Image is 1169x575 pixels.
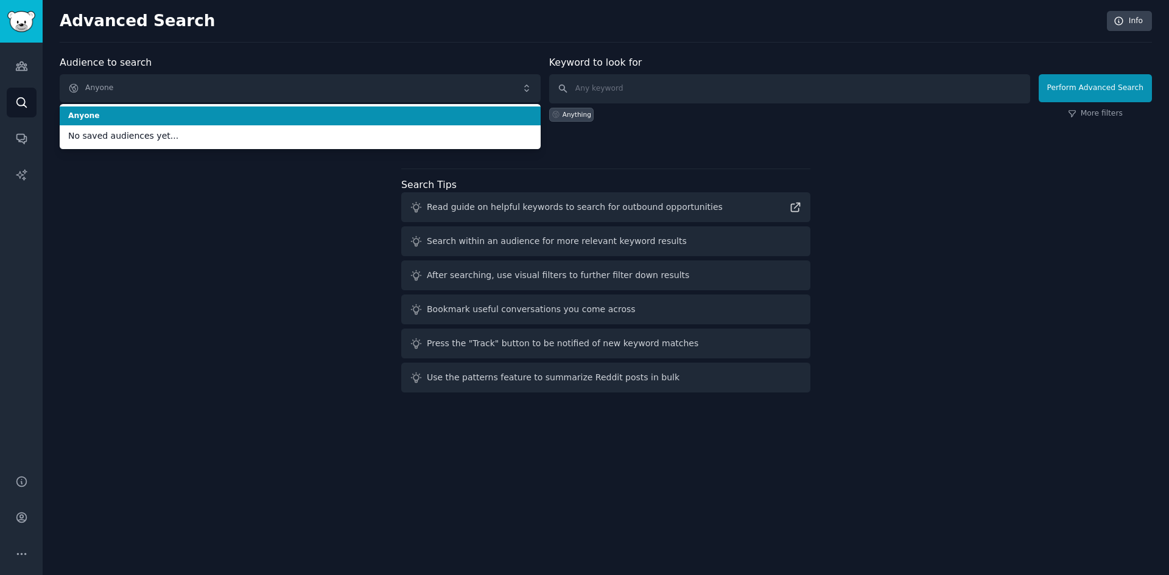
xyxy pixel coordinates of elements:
a: Info [1107,11,1152,32]
label: Audience to search [60,57,152,68]
img: GummySearch logo [7,11,35,32]
ul: Anyone [60,104,541,149]
div: Search within an audience for more relevant keyword results [427,235,687,248]
button: Perform Advanced Search [1039,74,1152,102]
button: Anyone [60,74,541,102]
h2: Advanced Search [60,12,1100,31]
label: Search Tips [401,179,457,190]
span: No saved audiences yet... [68,130,532,142]
input: Any keyword [549,74,1030,103]
a: More filters [1068,108,1123,119]
span: Anyone [68,111,532,122]
label: Keyword to look for [549,57,642,68]
div: Bookmark useful conversations you come across [427,303,636,316]
div: After searching, use visual filters to further filter down results [427,269,689,282]
div: Press the "Track" button to be notified of new keyword matches [427,337,698,350]
div: Anything [563,110,591,119]
div: Use the patterns feature to summarize Reddit posts in bulk [427,371,679,384]
div: Read guide on helpful keywords to search for outbound opportunities [427,201,723,214]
